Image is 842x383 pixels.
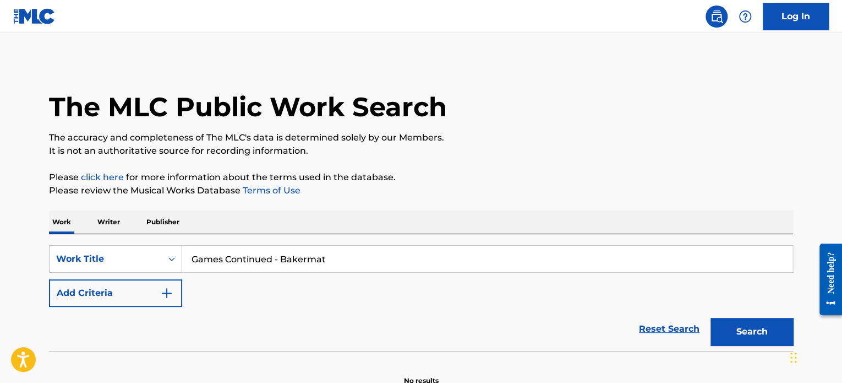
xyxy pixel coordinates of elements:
[49,131,793,144] p: The accuracy and completeness of The MLC's data is determined solely by our Members.
[49,211,74,234] p: Work
[56,252,155,266] div: Work Title
[240,185,300,196] a: Terms of Use
[13,8,56,24] img: MLC Logo
[49,90,447,123] h1: The MLC Public Work Search
[143,211,183,234] p: Publisher
[49,279,182,307] button: Add Criteria
[633,317,705,341] a: Reset Search
[49,245,793,351] form: Search Form
[787,330,842,383] iframe: Chat Widget
[706,6,728,28] a: Public Search
[710,318,793,346] button: Search
[49,144,793,158] p: It is not an authoritative source for recording information.
[49,171,793,184] p: Please for more information about the terms used in the database.
[811,235,842,324] iframe: Resource Center
[790,341,797,374] div: Drag
[763,3,829,30] a: Log In
[160,287,173,300] img: 9d2ae6d4665cec9f34b9.svg
[49,184,793,197] p: Please review the Musical Works Database
[739,10,752,23] img: help
[710,10,723,23] img: search
[94,211,123,234] p: Writer
[81,172,124,182] a: click here
[734,6,756,28] div: Help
